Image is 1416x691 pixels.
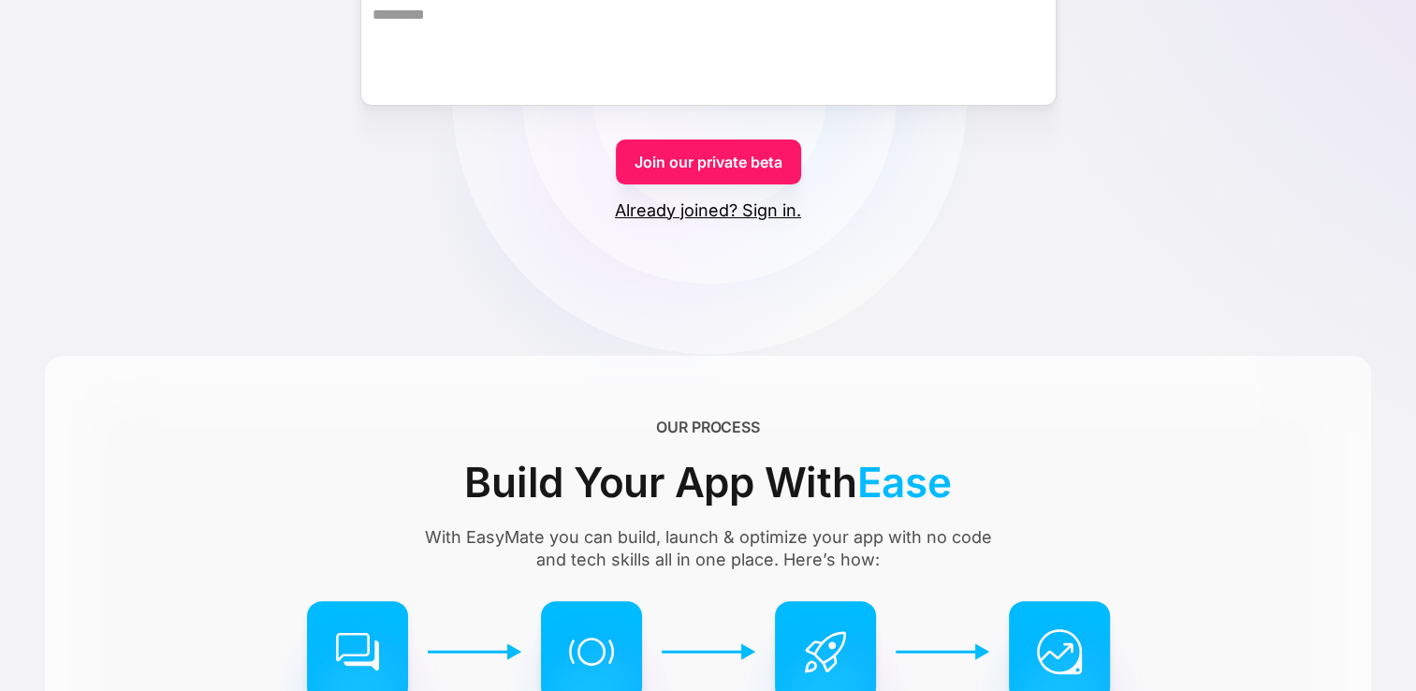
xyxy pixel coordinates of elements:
[656,416,760,438] div: OUR PROCESS
[413,526,1004,571] div: With EasyMate you can build, launch & optimize your app with no code and tech skills all in one p...
[464,449,951,515] div: Build Your App With
[857,449,952,515] span: Ease
[616,140,801,184] a: Join our private beta
[615,199,801,222] a: Already joined? Sign in.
